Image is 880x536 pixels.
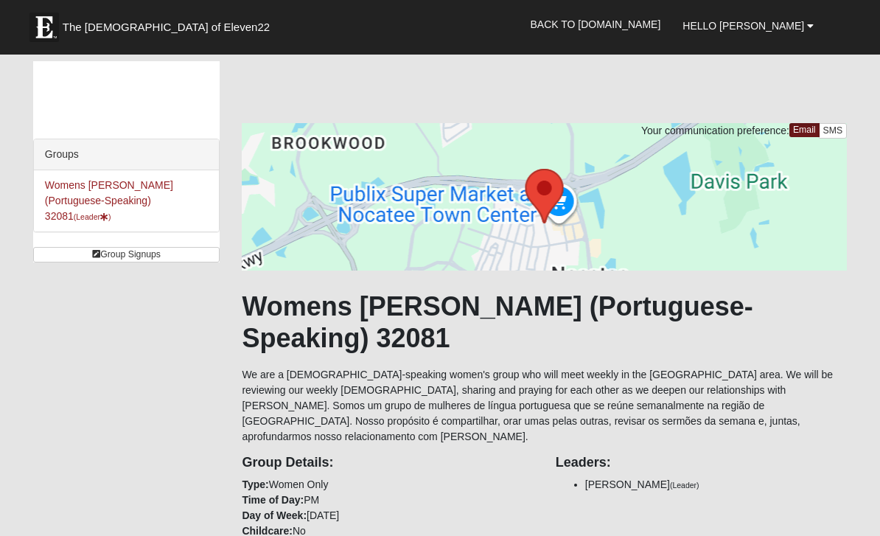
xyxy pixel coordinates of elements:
[242,494,304,506] strong: Time of Day:
[242,455,533,471] h4: Group Details:
[45,179,173,222] a: Womens [PERSON_NAME] (Portuguese-Speaking) 32081(Leader)
[74,212,111,221] small: (Leader )
[242,478,268,490] strong: Type:
[641,125,789,136] span: Your communication preference:
[29,13,59,42] img: Eleven22 logo
[819,123,848,139] a: SMS
[22,5,317,42] a: The [DEMOGRAPHIC_DATA] of Eleven22
[33,247,220,262] a: Group Signups
[519,6,671,43] a: Back to [DOMAIN_NAME]
[556,455,847,471] h4: Leaders:
[34,139,220,170] div: Groups
[671,7,825,44] a: Hello [PERSON_NAME]
[682,20,804,32] span: Hello [PERSON_NAME]
[789,123,820,137] a: Email
[63,20,270,35] span: The [DEMOGRAPHIC_DATA] of Eleven22
[670,481,699,490] small: (Leader)
[585,477,847,493] li: [PERSON_NAME]
[242,290,847,354] h1: Womens [PERSON_NAME] (Portuguese-Speaking) 32081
